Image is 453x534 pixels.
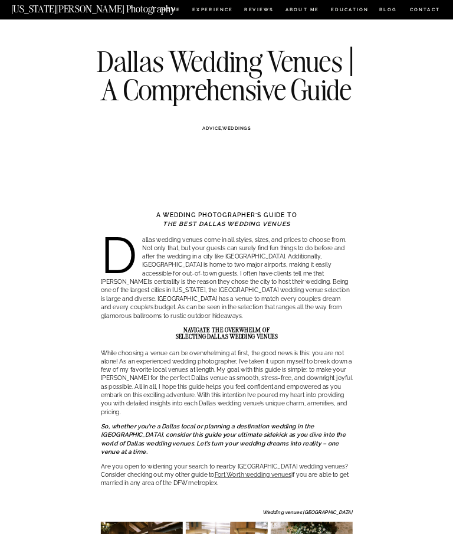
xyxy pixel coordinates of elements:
em: So, whether you’re a Dallas local or planning a destination wedding in the [GEOGRAPHIC_DATA], con... [101,423,346,456]
strong: THE BEST DALLAS WEDDING VENUES [163,221,290,228]
h3: , [117,125,336,132]
strong: Wedding venues [GEOGRAPHIC_DATA] [262,509,353,515]
a: [US_STATE][PERSON_NAME] Photography [11,4,201,10]
a: CONTACT [409,6,441,14]
a: REVIEWS [244,8,273,14]
strong: NAVIGATE THE OVERWHELM OF SELECTING DALLAS WEDDING VENUES [176,326,278,340]
a: BLOG [379,8,398,14]
h1: Dallas Wedding Venues | A Comprehensive Guide [90,47,364,104]
p: While choosing a venue can be overwhelming at first, the good news is this: you are not alone! As... [101,349,353,417]
a: ADVICE [202,126,221,131]
strong: A WEDDING PHOTOGRAPHER’S GUIDE TO [156,211,297,218]
a: Fort Worth wedding venues [215,471,292,478]
p: Are you open to widening your search to nearby [GEOGRAPHIC_DATA] wedding venues? Consider checkin... [101,462,353,487]
p: Dallas wedding venues come in all styles, sizes, and prices to choose from. Not only that, but yo... [101,235,353,320]
a: Experience [192,8,232,14]
a: EDUCATION [330,8,369,14]
a: WEDDINGS [222,126,251,131]
a: ABOUT ME [285,8,319,14]
a: HOME [160,8,182,14]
